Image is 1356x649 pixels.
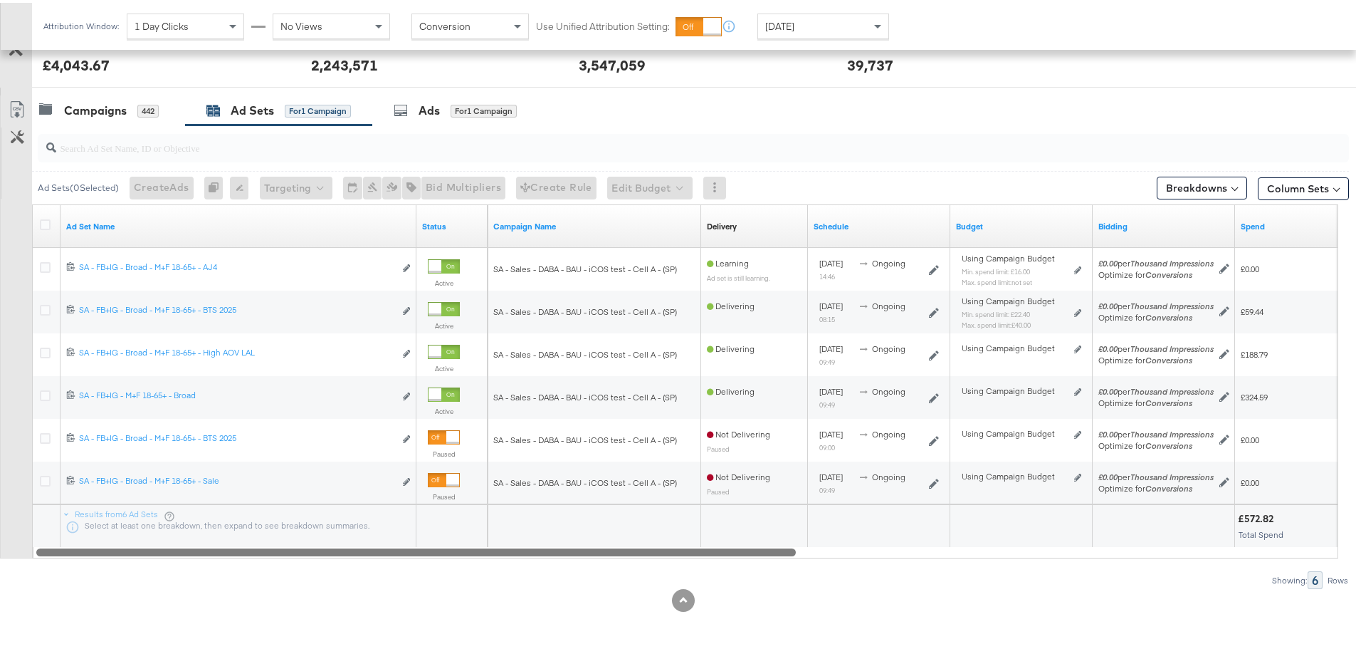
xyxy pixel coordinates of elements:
div: Optimize for [1098,395,1214,406]
em: Conversions [1145,266,1192,277]
em: Thousand Impressions [1130,298,1214,308]
div: for 1 Campaign [451,102,517,115]
span: [DATE] [819,341,843,351]
span: per [1098,426,1214,437]
em: £0.00 [1098,426,1118,437]
em: £0.00 [1098,383,1118,394]
div: 0 [204,174,230,197]
span: per [1098,298,1214,308]
span: SA - Sales - DABA - BAU - iCOS test - Cell A - (SP) [493,389,677,400]
em: Thousand Impressions [1130,341,1214,351]
a: SA - FB+IG - Broad - M+F 18-65+ - BTS 2025 [79,430,394,445]
a: SA - FB+IG - Broad - M+F 18-65+ - BTS 2025 [79,301,394,316]
div: Showing: [1271,573,1308,583]
div: Ads [419,100,440,116]
span: per [1098,469,1214,479]
label: Use Unified Attribution Setting: [536,17,670,31]
sub: Paused [707,484,730,493]
label: Active [428,404,460,413]
button: Column Sets [1258,175,1349,197]
span: Delivering [707,341,755,351]
span: ongoing [872,383,905,394]
span: [DATE] [819,298,843,308]
span: Delivering [707,383,755,394]
label: Active [428,276,460,285]
a: SA - FB+IG - Broad - M+F 18-65+ - AJ4 [79,259,394,274]
div: Using Campaign Budget [962,425,1071,437]
a: SA - FB+IG - Broad - M+F 18-65+ - High AOV LAL [79,344,394,359]
span: [DATE] [819,255,843,266]
span: SA - Sales - DABA - BAU - iCOS test - Cell A - (SP) [493,261,677,271]
span: [DATE] [819,469,843,479]
span: SA - Sales - DABA - BAU - iCOS test - Cell A - (SP) [493,303,677,314]
sub: Min. spend limit: £16.00 [962,264,1030,273]
span: ongoing [872,341,905,351]
label: Paused [428,447,460,456]
div: Optimize for [1098,309,1214,321]
div: Optimize for [1098,266,1214,278]
sub: Ad set is still learning. [707,271,770,279]
a: Your campaign name. [493,218,695,229]
span: ongoing [872,469,905,479]
div: Attribution Window: [43,19,120,28]
span: Using Campaign Budget [962,293,1055,304]
div: SA - FB+IG - Broad - M+F 18-65+ - Sale [79,472,394,484]
em: Conversions [1145,437,1192,448]
a: Shows the current state of your Ad Set. [422,218,482,229]
div: Delivery [707,218,737,229]
div: SA - FB+IG - Broad - M+F 18-65+ - BTS 2025 [79,301,394,313]
a: SA - FB+IG - Broad - M+F 18-65+ - Sale [79,472,394,487]
div: SA - FB+IG - Broad - M+F 18-65+ - AJ4 [79,259,394,270]
span: per [1098,255,1214,266]
span: [DATE] [819,426,843,437]
span: per [1098,341,1214,351]
div: Using Campaign Budget [962,383,1071,394]
label: Active [428,361,460,370]
div: SA - FB+IG - Broad - M+F 18-65+ - BTS 2025 [79,430,394,441]
em: Conversions [1145,480,1192,491]
div: Optimize for [1098,437,1214,449]
sub: 08:15 [819,312,835,321]
div: for 1 Campaign [285,102,351,115]
div: SA - FB+IG - Broad - M+F 18-65+ - High AOV LAL [79,344,394,355]
div: 442 [137,102,159,115]
span: SA - Sales - DABA - BAU - iCOS test - Cell A - (SP) [493,474,677,485]
a: Your Ad Set name. [66,218,411,229]
span: Not Delivering [707,469,770,479]
div: 6 [1308,568,1323,586]
em: Conversions [1145,395,1192,405]
a: Reflects the ability of your Ad Set to achieve delivery based on ad states, schedule and budget. [707,218,737,229]
em: Conversions [1145,309,1192,320]
span: Total Spend [1239,526,1283,537]
sub: Max. spend limit : not set [962,275,1032,284]
div: Using Campaign Budget [962,340,1071,351]
sub: 09:49 [819,398,835,406]
div: £572.82 [1238,509,1278,523]
span: ongoing [872,426,905,437]
span: ongoing [872,298,905,308]
em: Thousand Impressions [1130,383,1214,394]
sub: 09:49 [819,355,835,363]
div: Ad Sets ( 0 Selected) [38,179,119,192]
span: [DATE] [765,17,794,30]
button: Breakdowns [1157,174,1247,197]
div: 3,547,059 [579,52,646,73]
span: [DATE] [819,383,843,394]
div: £4,043.67 [43,52,110,73]
span: per [1098,383,1214,394]
div: 39,737 [847,52,893,73]
em: Thousand Impressions [1130,426,1214,437]
div: 2,243,571 [311,52,378,73]
div: Rows [1327,573,1349,583]
span: SA - Sales - DABA - BAU - iCOS test - Cell A - (SP) [493,346,677,357]
div: Ad Sets [231,100,274,116]
a: Shows when your Ad Set is scheduled to deliver. [814,218,945,229]
label: Paused [428,489,460,499]
a: SA - FB+IG - M+F 18-65+ - Broad [79,387,394,402]
em: Conversions [1145,352,1192,363]
a: Shows your bid and optimisation settings for this Ad Set. [1098,218,1229,229]
em: £0.00 [1098,469,1118,479]
span: Learning [707,255,749,266]
span: Conversion [419,17,471,30]
span: Not Delivering [707,426,770,437]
